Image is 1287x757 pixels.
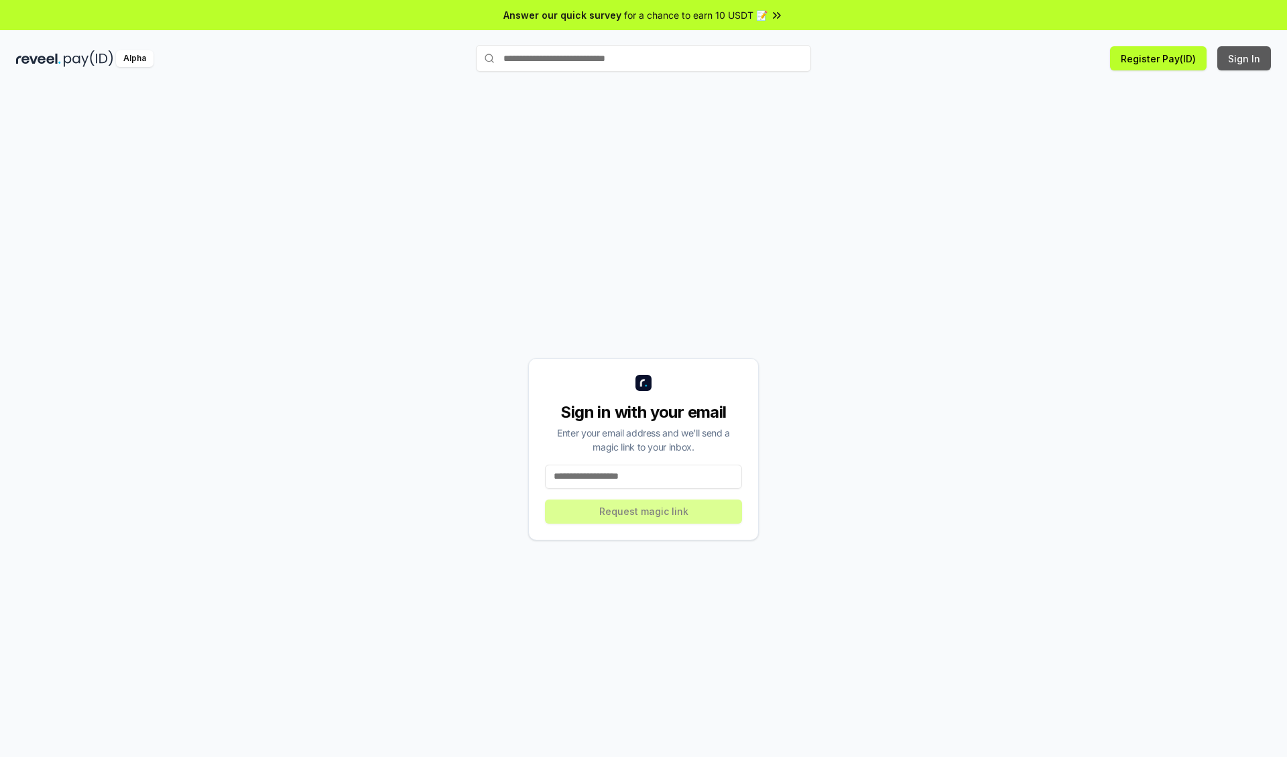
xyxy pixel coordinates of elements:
[1217,46,1271,70] button: Sign In
[635,375,652,391] img: logo_small
[503,8,621,22] span: Answer our quick survey
[624,8,768,22] span: for a chance to earn 10 USDT 📝
[545,402,742,423] div: Sign in with your email
[64,50,113,67] img: pay_id
[545,426,742,454] div: Enter your email address and we’ll send a magic link to your inbox.
[1110,46,1207,70] button: Register Pay(ID)
[116,50,154,67] div: Alpha
[16,50,61,67] img: reveel_dark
